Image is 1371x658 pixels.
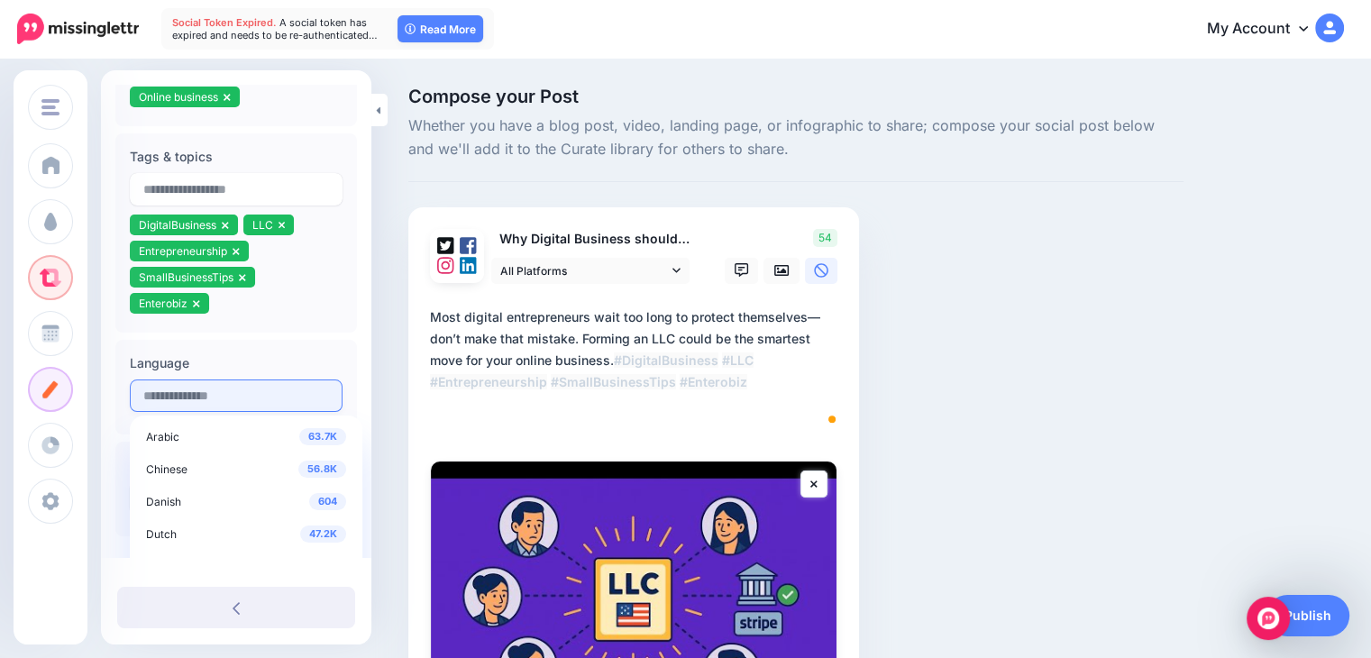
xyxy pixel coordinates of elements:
[146,527,177,541] span: Dutch
[1189,7,1344,51] a: My Account
[500,261,668,280] span: All Platforms
[17,14,139,44] img: Missinglettr
[139,270,233,284] span: SmallBusinessTips
[137,488,355,515] a: 604 Danish
[137,455,355,482] a: 56.8K Chinese
[137,423,355,450] a: 63.7K Arabic
[146,462,187,476] span: Chinese
[813,229,837,247] span: 54
[1247,597,1290,640] div: Open Intercom Messenger
[172,16,378,41] span: A social token has expired and needs to be re-authenticated…
[491,229,691,250] p: Why Digital Business should form an LLC?
[1266,595,1349,636] a: Publish
[172,16,277,29] span: Social Token Expired.
[299,428,346,445] span: 63.7K
[146,430,179,443] span: Arabic
[146,495,181,508] span: Danish
[408,114,1184,161] span: Whether you have a blog post, video, landing page, or infographic to share; compose your social p...
[309,493,346,510] span: 604
[252,218,273,232] span: LLC
[41,99,59,115] img: menu.png
[398,15,483,42] a: Read More
[300,525,346,543] span: 47.2K
[408,87,1184,105] span: Compose your Post
[139,244,227,258] span: Entrepreneurship
[430,306,845,393] div: Most digital entrepreneurs wait too long to protect themselves—don’t make that mistake. Forming a...
[137,520,355,547] a: 47.2K Dutch
[139,297,187,310] span: Enterobiz
[130,146,343,168] label: Tags & topics
[430,306,845,436] textarea: To enrich screen reader interactions, please activate Accessibility in Grammarly extension settings
[491,258,690,284] a: All Platforms
[139,218,216,232] span: DigitalBusiness
[298,461,346,478] span: 56.8K
[139,90,218,104] span: Online business
[130,352,343,374] label: Language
